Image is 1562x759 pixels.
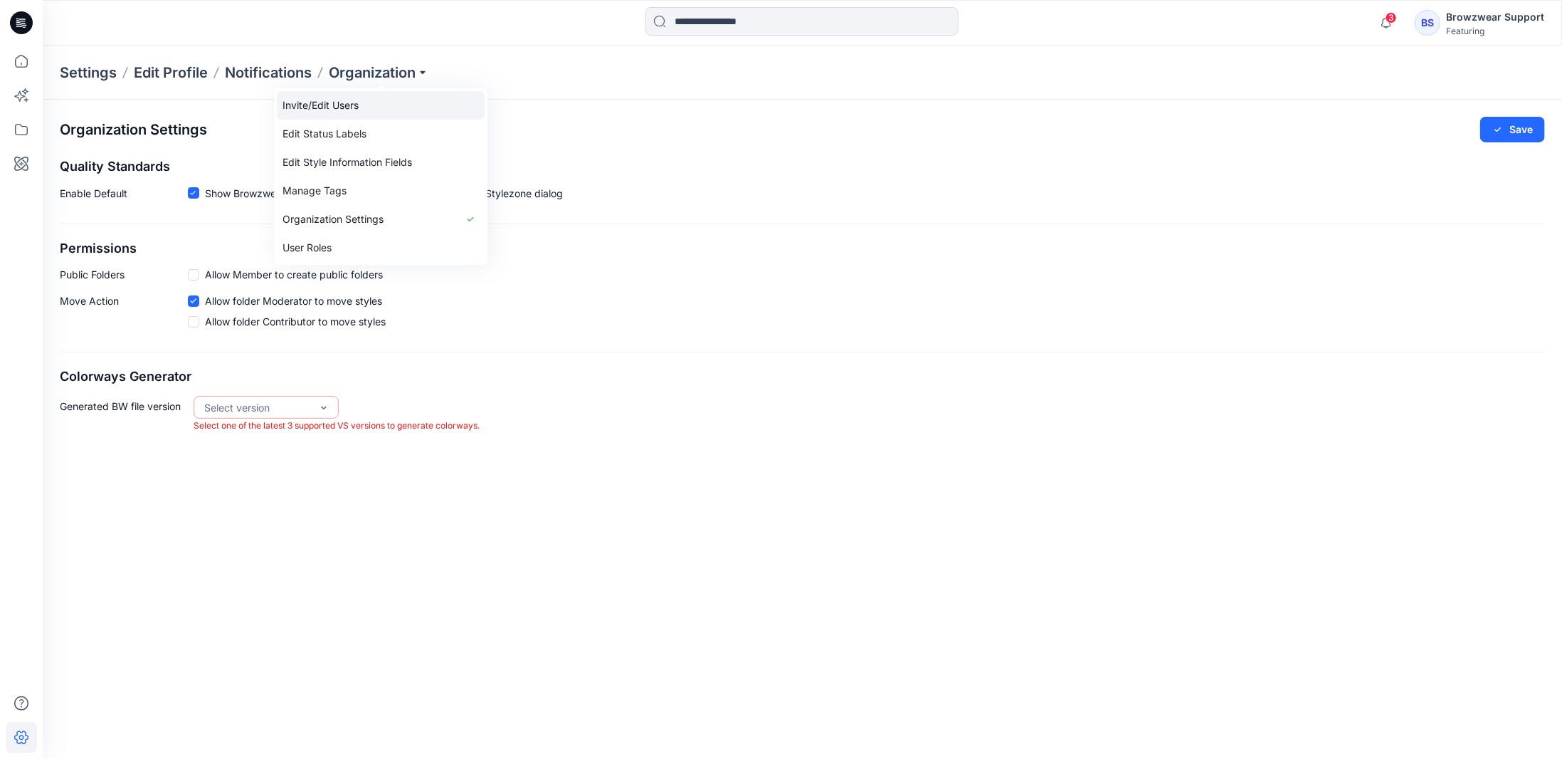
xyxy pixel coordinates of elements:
h2: Permissions [60,241,1545,256]
a: Manage Tags [277,177,485,205]
a: Edit Status Labels [277,120,485,148]
p: Settings [60,63,117,83]
h2: Colorways Generator [60,370,1545,384]
div: Featuring [1446,26,1544,36]
p: Public Folders [60,267,188,282]
span: Allow Member to create public folders [205,267,383,282]
a: Invite/Edit Users [277,91,485,120]
p: Enable Default [60,186,188,206]
a: Organization Settings [277,205,485,234]
div: BS [1415,10,1440,36]
button: Save [1480,117,1545,142]
a: User Roles [277,234,485,262]
span: 3 [1386,12,1397,23]
p: Select one of the latest 3 supported VS versions to generate colorways. [194,419,480,434]
p: Generated BW file version [60,396,188,434]
p: Move Action [60,293,188,335]
span: Allow folder Moderator to move styles [205,293,382,308]
a: Edit Profile [134,63,208,83]
span: Allow folder Contributor to move styles [205,314,386,329]
a: Notifications [225,63,312,83]
span: Show Browzwear’s default quality standards in the Share to Stylezone dialog [205,186,563,201]
h2: Organization Settings [60,122,207,138]
h2: Quality Standards [60,159,1545,174]
div: Select version [204,400,311,415]
div: Browzwear Support [1446,9,1544,26]
a: Edit Style Information Fields [277,148,485,177]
